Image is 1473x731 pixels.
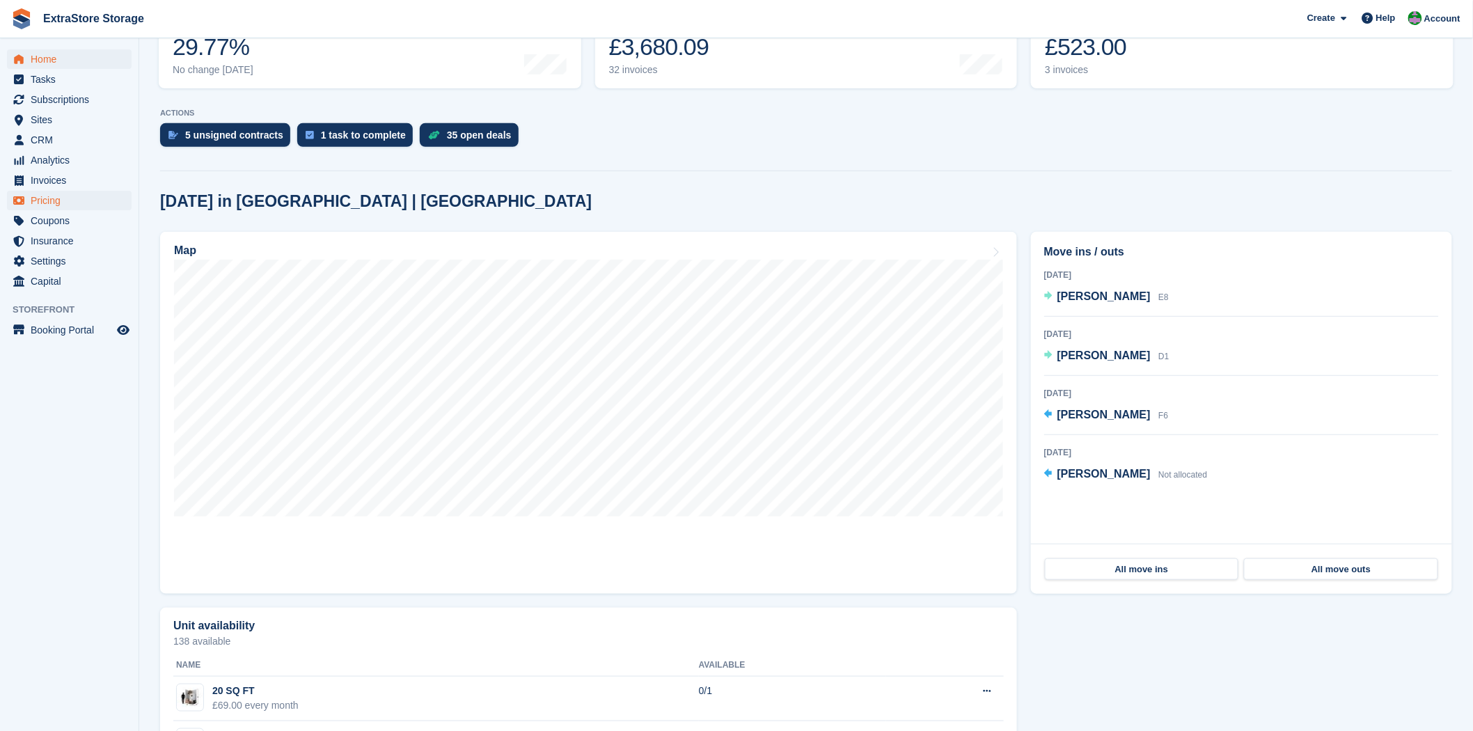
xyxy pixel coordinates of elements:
[31,251,114,271] span: Settings
[1044,244,1439,260] h2: Move ins / outs
[1158,352,1169,361] span: D1
[13,303,139,317] span: Storefront
[115,322,132,338] a: Preview store
[173,620,255,632] h2: Unit availability
[297,123,420,154] a: 1 task to complete
[1244,558,1438,581] a: All move outs
[1044,446,1439,459] div: [DATE]
[699,654,886,677] th: Available
[38,7,150,30] a: ExtraStore Storage
[173,654,699,677] th: Name
[1307,11,1335,25] span: Create
[699,677,886,721] td: 0/1
[1044,347,1169,365] a: [PERSON_NAME] D1
[1044,328,1439,340] div: [DATE]
[31,150,114,170] span: Analytics
[174,244,196,257] h2: Map
[1424,12,1460,26] span: Account
[31,49,114,69] span: Home
[1057,290,1151,302] span: [PERSON_NAME]
[1045,64,1140,76] div: 3 invoices
[1044,288,1169,306] a: [PERSON_NAME] E8
[1057,409,1151,420] span: [PERSON_NAME]
[1158,292,1169,302] span: E8
[7,272,132,291] a: menu
[31,231,114,251] span: Insurance
[7,171,132,190] a: menu
[31,191,114,210] span: Pricing
[177,688,203,708] img: 20-sqft-unit.jpg
[7,251,132,271] a: menu
[31,320,114,340] span: Booking Portal
[31,70,114,89] span: Tasks
[160,123,297,154] a: 5 unsigned contracts
[420,123,526,154] a: 35 open deals
[7,231,132,251] a: menu
[1044,269,1439,281] div: [DATE]
[31,90,114,109] span: Subscriptions
[212,698,299,713] div: £69.00 every month
[1044,466,1208,484] a: [PERSON_NAME] Not allocated
[7,211,132,230] a: menu
[306,131,314,139] img: task-75834270c22a3079a89374b754ae025e5fb1db73e45f91037f5363f120a921f8.svg
[7,70,132,89] a: menu
[7,191,132,210] a: menu
[173,636,1004,646] p: 138 available
[31,272,114,291] span: Capital
[7,320,132,340] a: menu
[31,171,114,190] span: Invoices
[173,33,253,61] div: 29.77%
[31,130,114,150] span: CRM
[7,110,132,129] a: menu
[1057,349,1151,361] span: [PERSON_NAME]
[7,90,132,109] a: menu
[1408,11,1422,25] img: Grant Daniel
[1158,470,1207,480] span: Not allocated
[609,33,713,61] div: £3,680.09
[173,64,253,76] div: No change [DATE]
[428,130,440,140] img: deal-1b604bf984904fb50ccaf53a9ad4b4a5d6e5aea283cecdc64d6e3604feb123c2.svg
[7,49,132,69] a: menu
[168,131,178,139] img: contract_signature_icon-13c848040528278c33f63329250d36e43548de30e8caae1d1a13099fd9432cc5.svg
[160,232,1017,594] a: Map
[185,129,283,141] div: 5 unsigned contracts
[1044,407,1169,425] a: [PERSON_NAME] F6
[1045,33,1140,61] div: £523.00
[160,109,1452,118] p: ACTIONS
[212,684,299,698] div: 20 SQ FT
[1376,11,1396,25] span: Help
[7,150,132,170] a: menu
[160,192,592,211] h2: [DATE] in [GEOGRAPHIC_DATA] | [GEOGRAPHIC_DATA]
[31,211,114,230] span: Coupons
[447,129,512,141] div: 35 open deals
[1057,468,1151,480] span: [PERSON_NAME]
[31,110,114,129] span: Sites
[609,64,713,76] div: 32 invoices
[1044,387,1439,400] div: [DATE]
[1045,558,1239,581] a: All move ins
[11,8,32,29] img: stora-icon-8386f47178a22dfd0bd8f6a31ec36ba5ce8667c1dd55bd0f319d3a0aa187defe.svg
[1158,411,1168,420] span: F6
[321,129,406,141] div: 1 task to complete
[7,130,132,150] a: menu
